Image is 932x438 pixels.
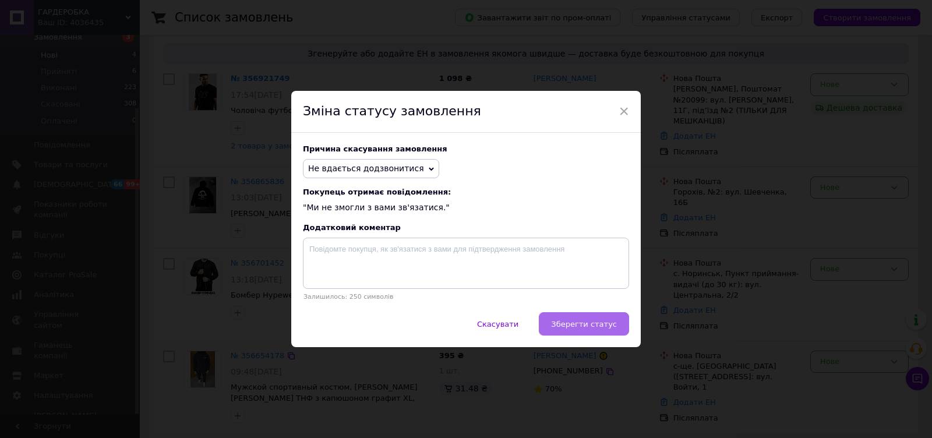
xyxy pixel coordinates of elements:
[465,312,531,335] button: Скасувати
[551,320,617,328] span: Зберегти статус
[308,164,424,173] span: Не вдається додзвонитися
[303,223,629,232] div: Додатковий коментар
[619,101,629,121] span: ×
[303,144,629,153] div: Причина скасування замовлення
[303,188,629,196] span: Покупець отримає повідомлення:
[291,91,641,133] div: Зміна статусу замовлення
[303,188,629,214] div: "Ми не змогли з вами зв'язатися."
[539,312,629,335] button: Зберегти статус
[303,293,629,301] p: Залишилось: 250 символів
[477,320,518,328] span: Скасувати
